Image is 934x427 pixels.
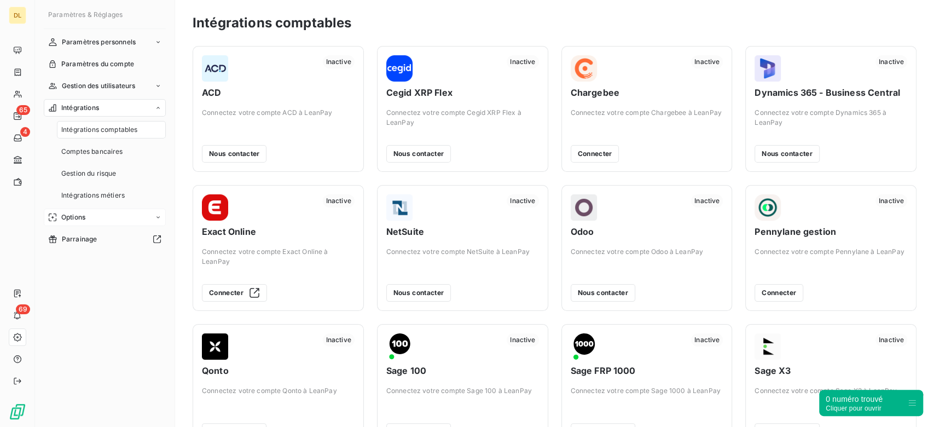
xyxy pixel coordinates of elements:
button: Connecter [571,145,619,163]
span: Sage FRP 1000 [571,364,723,377]
a: Paramètres du compte [44,55,166,73]
img: Odoo logo [571,194,597,221]
button: Nous contacter [386,145,451,163]
span: Options [61,212,85,222]
span: Paramètres du compte [61,59,134,69]
span: Connectez votre compte Cegid XRP Flex à LeanPay [386,108,539,128]
span: 4 [20,127,30,137]
span: Inactive [875,333,907,347]
span: ACD [202,86,355,99]
span: Gestion des utilisateurs [62,81,136,91]
a: Comptes bancaires [57,143,166,160]
span: Connectez votre compte Sage 100 à LeanPay [386,386,539,396]
span: Connectez votre compte Qonto à LeanPay [202,386,355,396]
span: Sage 100 [386,364,539,377]
span: Connectez votre compte Exact Online à LeanPay [202,247,355,267]
a: Gestion du risque [57,165,166,182]
button: Nous contacter [202,145,266,163]
div: DL [9,7,26,24]
a: Intégrations métiers [57,187,166,204]
span: Inactive [323,194,355,207]
img: ACD logo [202,55,228,82]
span: Connectez votre compte Pennylane à LeanPay [755,247,907,257]
span: Chargebee [571,86,723,99]
img: Exact Online logo [202,194,228,221]
span: Inactive [691,194,723,207]
span: Inactive [691,55,723,68]
button: Connecter [202,284,267,302]
span: Inactive [691,333,723,347]
img: Logo LeanPay [9,403,26,420]
span: Parrainage [62,234,97,244]
button: Connecter [755,284,803,302]
span: Inactive [507,55,538,68]
span: Intégrations comptables [61,125,137,135]
img: Pennylane gestion logo [755,194,781,221]
img: Sage X3 logo [755,333,781,360]
span: Comptes bancaires [61,147,123,157]
span: Intégrations métiers [61,191,125,200]
button: Nous contacter [571,284,635,302]
span: Inactive [507,333,538,347]
span: Connectez votre compte Chargebee à LeanPay [571,108,723,118]
img: Chargebee logo [571,55,597,82]
span: Inactive [875,194,907,207]
span: Pennylane gestion [755,225,907,238]
button: Nous contacter [386,284,451,302]
img: Qonto logo [202,333,228,360]
span: Inactive [323,333,355,347]
span: Connectez votre compte NetSuite à LeanPay [386,247,539,257]
span: Inactive [875,55,907,68]
span: Exact Online [202,225,355,238]
a: Parrainage [44,230,166,248]
span: 69 [16,304,30,314]
span: Inactive [507,194,538,207]
span: 65 [16,105,30,115]
img: NetSuite logo [386,194,413,221]
span: Inactive [323,55,355,68]
img: Sage FRP 1000 logo [571,333,597,360]
span: Dynamics 365 - Business Central [755,86,907,99]
span: Qonto [202,364,355,377]
span: Connectez votre compte Sage 1000 à LeanPay [571,386,723,396]
span: Connectez votre compte Dynamics 365 à LeanPay [755,108,907,128]
h3: Intégrations comptables [193,13,351,33]
span: Gestion du risque [61,169,117,178]
span: Connectez votre compte Sage X3 à LeanPay [755,386,907,396]
span: Sage X3 [755,364,907,377]
span: Connectez votre compte ACD à LeanPay [202,108,355,118]
span: Cegid XRP Flex [386,86,539,99]
span: Connectez votre compte Odoo à LeanPay [571,247,723,257]
span: Paramètres personnels [62,37,136,47]
span: Paramètres & Réglages [48,10,123,19]
img: Cegid XRP Flex logo [386,55,413,82]
span: NetSuite [386,225,539,238]
a: Intégrations comptables [57,121,166,139]
button: Nous contacter [755,145,819,163]
span: Odoo [571,225,723,238]
img: Dynamics 365 - Business Central logo [755,55,781,82]
span: Intégrations [61,103,99,113]
img: Sage 100 logo [386,333,413,360]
